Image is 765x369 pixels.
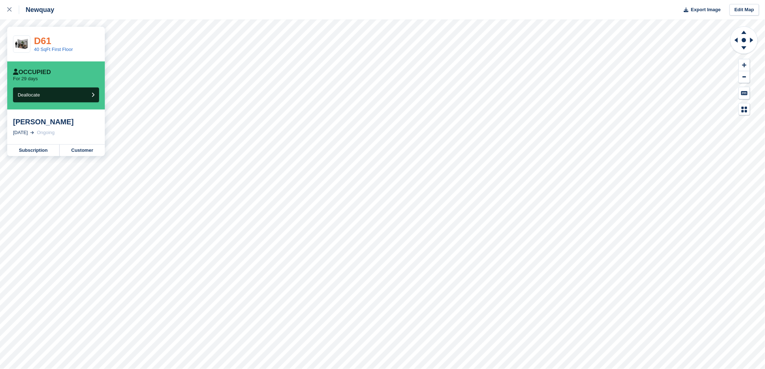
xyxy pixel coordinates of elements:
div: Occupied [13,69,51,76]
a: Customer [60,145,105,156]
a: Edit Map [730,4,759,16]
span: Deallocate [18,92,40,98]
button: Keyboard Shortcuts [739,87,750,99]
div: Ongoing [37,129,55,136]
button: Map Legend [739,103,750,115]
button: Zoom In [739,59,750,71]
img: 40-sqft-unit.jpg [13,38,30,51]
div: [DATE] [13,129,28,136]
a: D61 [34,35,51,46]
span: Export Image [691,6,721,13]
img: arrow-right-light-icn-cde0832a797a2874e46488d9cf13f60e5c3a73dbe684e267c42b8395dfbc2abf.svg [30,131,34,134]
button: Deallocate [13,87,99,102]
div: [PERSON_NAME] [13,117,99,126]
a: 40 SqFt First Floor [34,47,73,52]
div: Newquay [19,5,54,14]
p: For 29 days [13,76,38,82]
button: Export Image [680,4,721,16]
button: Zoom Out [739,71,750,83]
a: Subscription [7,145,60,156]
